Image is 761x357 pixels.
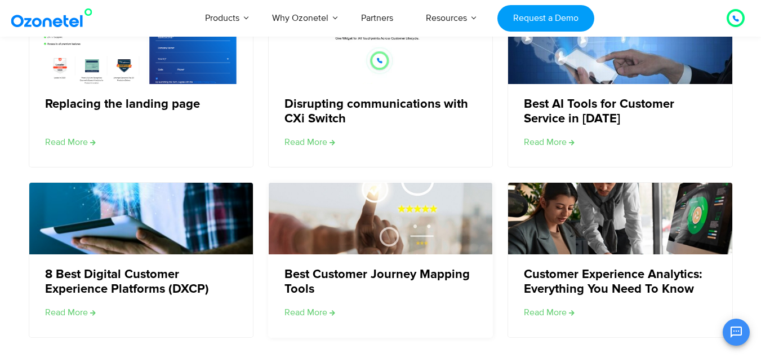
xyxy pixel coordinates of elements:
[45,97,200,112] a: Replacing the landing page
[497,5,594,32] a: Request a Demo
[284,267,475,297] a: Best Customer Journey Mapping Tools
[524,97,715,127] a: Best AI Tools for Customer Service in [DATE]
[284,135,335,149] a: Read more about Disrupting communications with CXi Switch
[284,97,475,127] a: Disrupting communications with CXi Switch
[45,267,236,297] a: 8 Best Digital Customer Experience Platforms (DXCP)
[524,306,575,319] a: Read more about Customer Experience Analytics: Everything You Need To Know
[524,135,575,149] a: Read more about Best AI Tools for Customer Service in 2024
[45,135,96,149] a: Read more about Replacing the landing page
[45,306,96,319] a: Read more about 8 Best Digital Customer Experience Platforms (DXCP)
[284,306,335,319] a: Read more about Best Customer Journey Mapping Tools
[723,319,750,346] button: Open chat
[524,267,715,297] a: Customer Experience Analytics: Everything You Need To Know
